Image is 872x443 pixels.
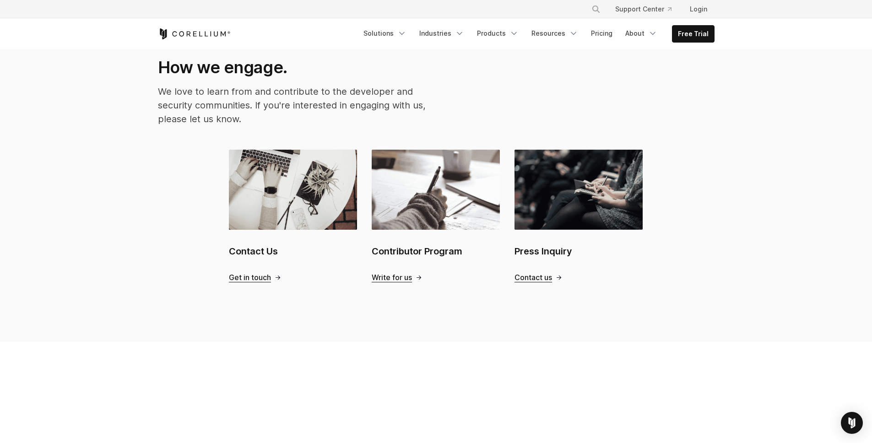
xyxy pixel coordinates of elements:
[229,273,271,282] span: Get in touch
[158,57,427,77] h2: How we engage.
[608,1,679,17] a: Support Center
[414,25,470,42] a: Industries
[841,412,863,434] div: Open Intercom Messenger
[588,1,604,17] button: Search
[515,150,643,229] img: Press Inquiry
[526,25,584,42] a: Resources
[229,244,357,258] h2: Contact Us
[515,273,552,282] span: Contact us
[372,150,500,282] a: Contributor Program Contributor Program Write for us
[585,25,618,42] a: Pricing
[620,25,663,42] a: About
[372,150,500,229] img: Contributor Program
[358,25,412,42] a: Solutions
[158,28,231,39] a: Corellium Home
[358,25,715,43] div: Navigation Menu
[229,150,357,282] a: Contact Us Contact Us Get in touch
[471,25,524,42] a: Products
[682,1,715,17] a: Login
[672,26,714,42] a: Free Trial
[229,150,357,229] img: Contact Us
[515,150,643,282] a: Press Inquiry Press Inquiry Contact us
[515,244,643,258] h2: Press Inquiry
[372,244,500,258] h2: Contributor Program
[580,1,715,17] div: Navigation Menu
[372,273,412,282] span: Write for us
[158,85,427,126] p: We love to learn from and contribute to the developer and security communities. If you're interes...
